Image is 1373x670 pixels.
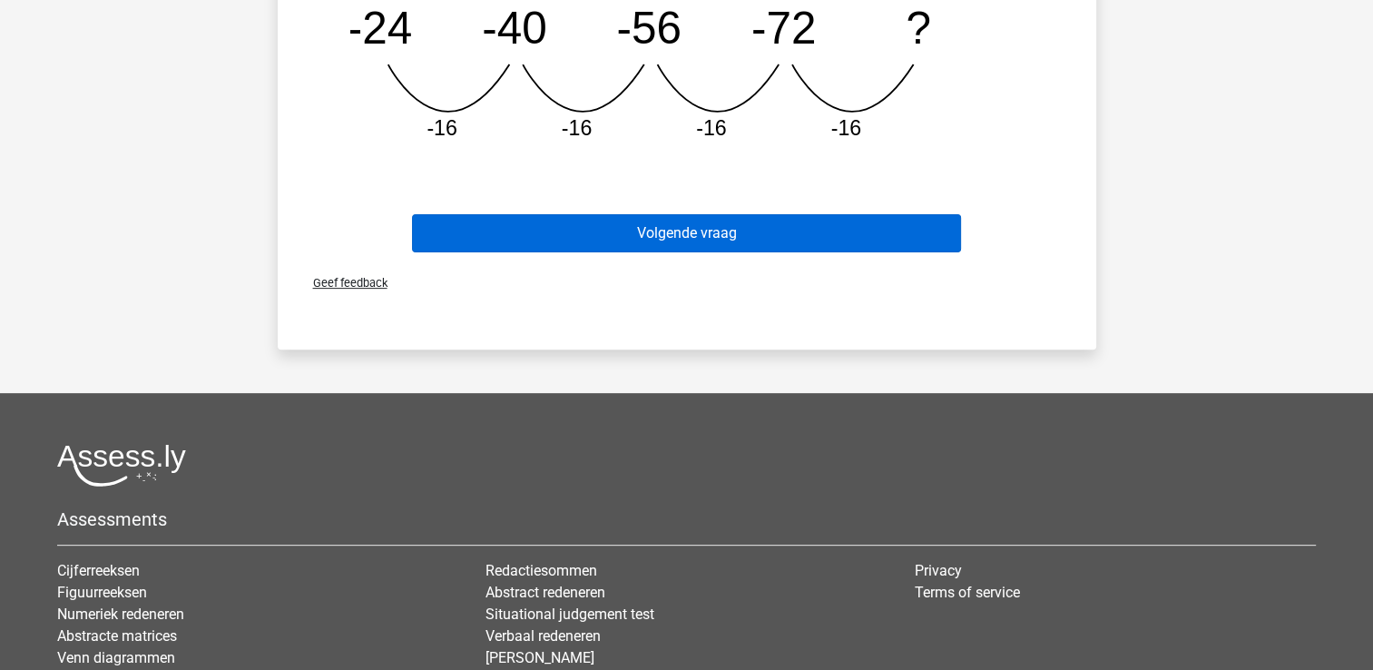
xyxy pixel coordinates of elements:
[915,562,962,579] a: Privacy
[906,3,931,53] tspan: ?
[616,3,681,53] tspan: -56
[696,116,727,140] tspan: -16
[57,508,1316,530] h5: Assessments
[427,116,457,140] tspan: -16
[347,3,411,53] tspan: -24
[57,562,140,579] a: Cijferreeksen
[485,584,605,601] a: Abstract redeneren
[485,649,594,666] a: [PERSON_NAME]
[485,627,601,645] a: Verbaal redeneren
[412,214,961,252] button: Volgende vraag
[57,584,147,601] a: Figuurreeksen
[485,562,597,579] a: Redactiesommen
[485,606,654,623] a: Situational judgement test
[57,444,186,487] img: Assessly logo
[57,606,184,623] a: Numeriek redeneren
[482,3,546,53] tspan: -40
[915,584,1020,601] a: Terms of service
[299,276,387,290] span: Geef feedback
[57,627,177,645] a: Abstracte matrices
[750,3,815,53] tspan: -72
[830,116,861,140] tspan: -16
[57,649,175,666] a: Venn diagrammen
[561,116,592,140] tspan: -16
